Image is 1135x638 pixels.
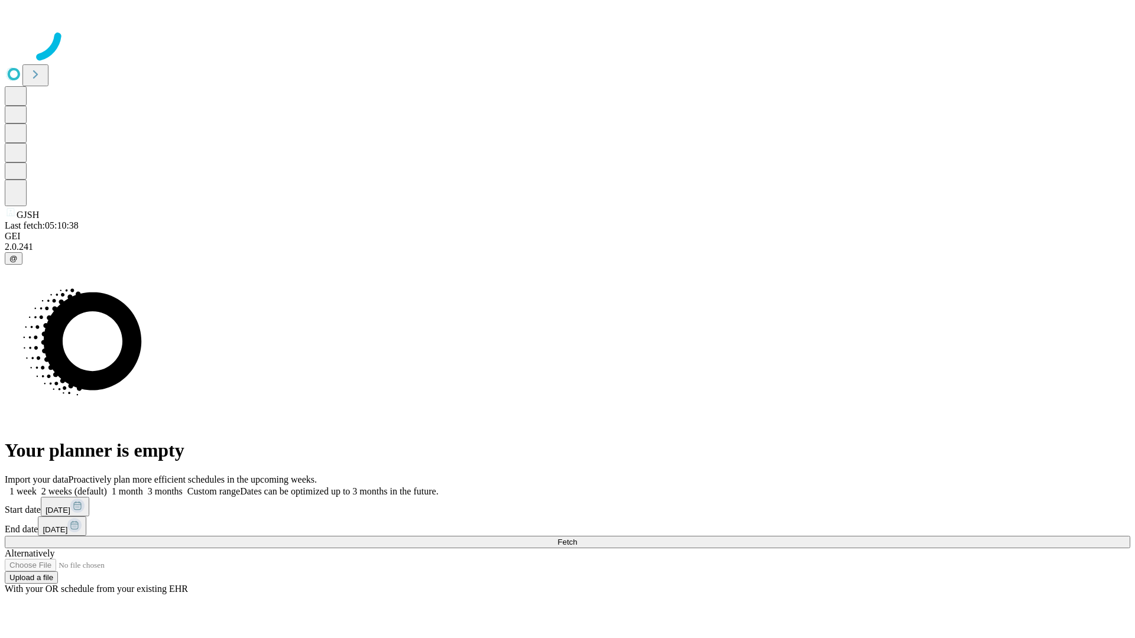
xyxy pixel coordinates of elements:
[69,474,317,484] span: Proactively plan more efficient schedules in the upcoming weeks.
[5,548,54,558] span: Alternatively
[148,486,183,496] span: 3 months
[5,516,1130,536] div: End date
[9,486,37,496] span: 1 week
[557,538,577,546] span: Fetch
[5,440,1130,461] h1: Your planner is empty
[5,571,58,584] button: Upload a file
[9,254,18,263] span: @
[187,486,240,496] span: Custom range
[38,516,86,536] button: [DATE]
[5,252,22,265] button: @
[5,231,1130,242] div: GEI
[5,536,1130,548] button: Fetch
[41,486,107,496] span: 2 weeks (default)
[5,584,188,594] span: With your OR schedule from your existing EHR
[43,525,67,534] span: [DATE]
[17,210,39,220] span: GJSH
[5,242,1130,252] div: 2.0.241
[5,474,69,484] span: Import your data
[112,486,143,496] span: 1 month
[41,497,89,516] button: [DATE]
[240,486,438,496] span: Dates can be optimized up to 3 months in the future.
[46,506,70,515] span: [DATE]
[5,497,1130,516] div: Start date
[5,220,79,230] span: Last fetch: 05:10:38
